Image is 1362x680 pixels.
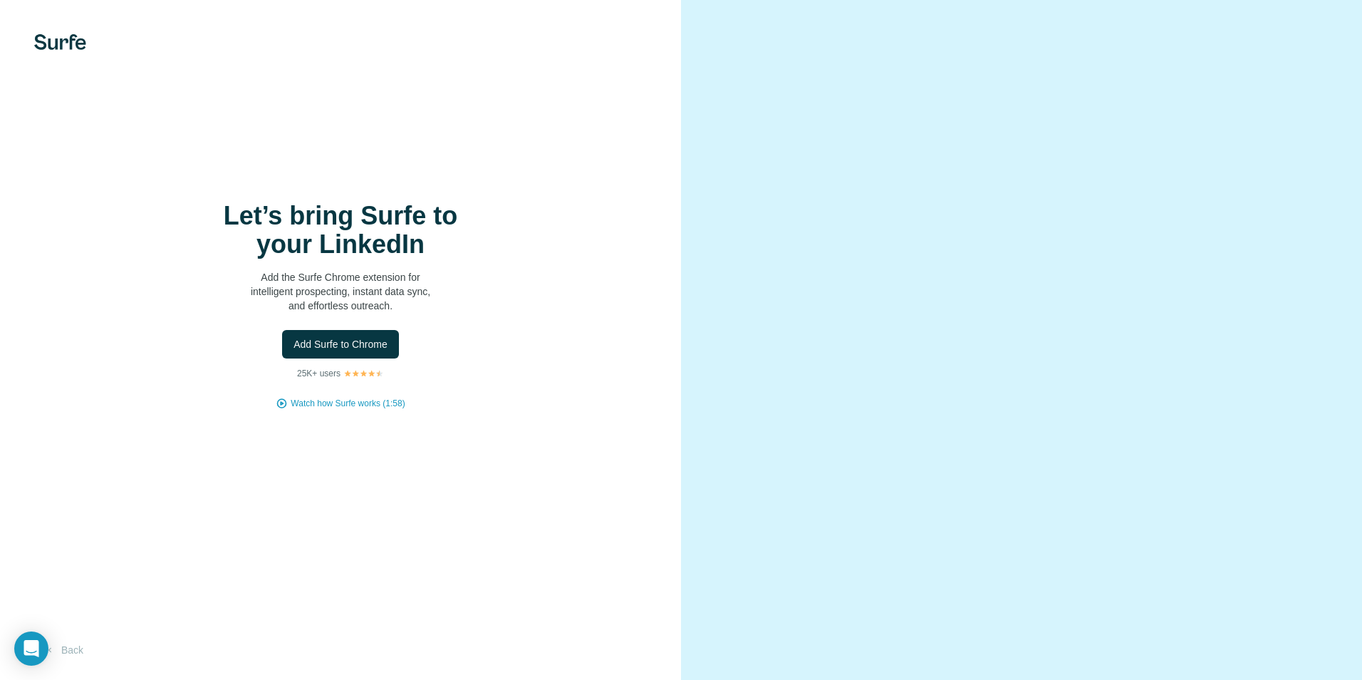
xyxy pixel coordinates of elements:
[34,34,86,50] img: Surfe's logo
[282,330,399,359] button: Add Surfe to Chrome
[293,337,388,351] span: Add Surfe to Chrome
[291,397,405,410] button: Watch how Surfe works (1:58)
[297,367,340,380] p: 25K+ users
[343,369,384,378] img: Rating Stars
[14,632,48,666] div: Open Intercom Messenger
[198,270,483,313] p: Add the Surfe Chrome extension for intelligent prospecting, instant data sync, and effortless out...
[198,202,483,259] h1: Let’s bring Surfe to your LinkedIn
[34,637,93,663] button: Back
